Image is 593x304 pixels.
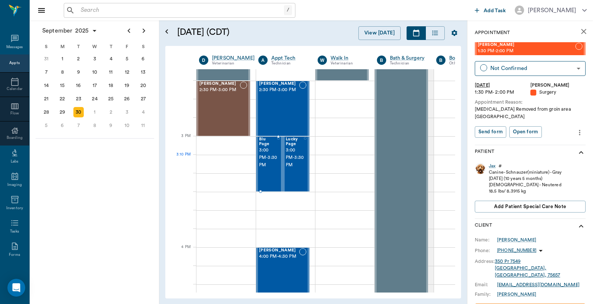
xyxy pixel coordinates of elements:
[271,54,307,62] div: Appt Tech
[390,60,425,67] div: Technician
[489,182,561,188] div: [DEMOGRAPHIC_DATA] - Neutered
[331,60,366,67] div: Veterinarian
[390,54,425,62] a: Bath & Surgery
[495,259,560,277] a: 350 Pr 7549[GEOGRAPHIC_DATA], [GEOGRAPHIC_DATA], 75657
[259,137,277,147] span: Blu Page
[106,80,116,91] div: Thursday, September 18, 2025
[271,60,307,67] div: Technician
[119,41,135,52] div: F
[475,89,530,96] div: 1:30 PM - 2:00 PM
[9,252,20,258] div: Forms
[489,169,561,176] div: Canine - Schnauzer(miniature) - Gray
[41,26,74,36] span: September
[498,163,502,169] div: #
[212,60,255,67] div: Veterinarian
[497,291,536,298] a: [PERSON_NAME]
[199,81,240,86] span: [PERSON_NAME]
[122,120,132,131] div: Friday, October 10, 2025
[10,229,19,234] div: Tasks
[331,54,366,62] a: Walk In
[256,136,283,192] div: NOT_CONFIRMED, 3:00 PM - 3:30 PM
[122,107,132,117] div: Friday, October 3, 2025
[177,26,291,38] h5: [DATE] (CDT)
[436,56,445,65] div: B
[41,120,52,131] div: Sunday, October 5, 2025
[196,81,250,136] div: NOT_CONFIRMED, 2:30 PM - 3:00 PM
[497,247,536,254] p: [PHONE_NUMBER]
[78,5,284,16] input: Search
[472,3,509,17] button: Add Task
[497,237,536,243] div: [PERSON_NAME]
[475,247,497,254] div: Phone:
[318,56,327,65] div: W
[6,44,23,50] div: Messages
[57,120,67,131] div: Monday, October 6, 2025
[574,126,586,139] button: more
[475,82,530,89] div: [DATE]
[171,132,191,151] div: 3 PM
[54,41,71,52] div: M
[122,67,132,77] div: Friday, September 12, 2025
[138,54,148,64] div: Saturday, September 6, 2025
[138,80,148,91] div: Saturday, September 20, 2025
[106,120,116,131] div: Thursday, October 9, 2025
[256,81,309,136] div: NOT_CONFIRMED, 2:30 PM - 3:00 PM
[478,47,575,55] span: 1:30 PM - 2:00 PM
[11,159,19,164] div: Labs
[106,107,116,117] div: Thursday, October 2, 2025
[136,23,151,38] button: Next page
[475,99,586,106] div: Appointment Reason:
[74,26,90,36] span: 2025
[199,56,208,65] div: D
[478,43,575,47] span: [PERSON_NAME]
[494,203,566,211] span: Add patient Special Care Note
[138,120,148,131] div: Saturday, October 11, 2025
[528,6,576,15] div: [PERSON_NAME]
[122,94,132,104] div: Friday, September 26, 2025
[73,67,84,77] div: Tuesday, September 9, 2025
[497,283,580,287] a: [EMAIL_ADDRESS][DOMAIN_NAME]
[39,23,101,38] button: September2025
[106,67,116,77] div: Thursday, September 11, 2025
[162,17,171,46] button: Open calendar
[41,67,52,77] div: Sunday, September 7, 2025
[90,107,100,117] div: Wednesday, October 1, 2025
[122,54,132,64] div: Friday, September 5, 2025
[90,120,100,131] div: Wednesday, October 8, 2025
[509,126,541,138] button: Open form
[259,147,277,169] span: 3:00 PM - 3:30 PM
[57,67,67,77] div: Monday, September 8, 2025
[41,107,52,117] div: Sunday, September 28, 2025
[135,41,151,52] div: S
[475,258,495,265] div: Address:
[475,29,510,36] p: Appointment
[490,64,574,73] div: Not Confirmed
[212,54,255,62] a: [PERSON_NAME]
[73,120,84,131] div: Tuesday, October 7, 2025
[358,26,401,40] button: View [DATE]
[9,60,20,66] div: Appts
[57,94,67,104] div: Monday, September 22, 2025
[256,247,309,303] div: NOT_CONFIRMED, 4:00 PM - 4:30 PM
[70,41,87,52] div: T
[475,281,497,288] div: Email:
[122,80,132,91] div: Friday, September 19, 2025
[475,163,486,174] img: Profile Image
[577,148,586,157] svg: show more
[258,56,268,65] div: A
[57,107,67,117] div: Monday, September 29, 2025
[475,126,506,138] button: Send form
[73,107,84,117] div: Today, Tuesday, September 30, 2025
[259,248,299,253] span: [PERSON_NAME]
[122,23,136,38] button: Previous page
[6,206,23,211] div: Inventory
[509,3,593,17] button: [PERSON_NAME]
[106,94,116,104] div: Thursday, September 25, 2025
[284,5,292,15] div: /
[106,54,116,64] div: Thursday, September 4, 2025
[489,188,561,194] div: 18.5 lbs / 8.3915 kg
